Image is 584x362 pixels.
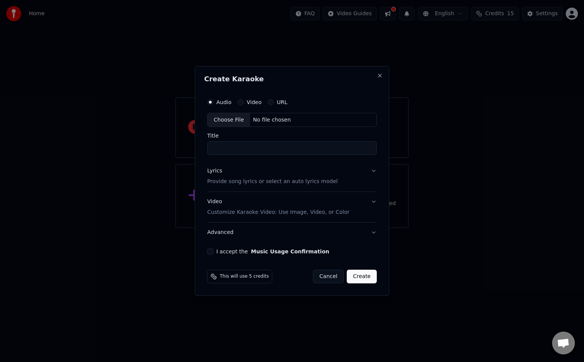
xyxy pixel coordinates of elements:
[204,76,380,82] h2: Create Karaoke
[250,116,294,124] div: No file chosen
[251,249,329,254] button: I accept the
[207,223,377,242] button: Advanced
[216,100,232,105] label: Audio
[220,273,269,280] span: This will use 5 credits
[207,178,338,186] p: Provide song lyrics or select an auto lyrics model
[216,249,329,254] label: I accept the
[347,270,377,283] button: Create
[208,113,250,127] div: Choose File
[277,100,287,105] label: URL
[313,270,344,283] button: Cancel
[247,100,262,105] label: Video
[207,161,377,192] button: LyricsProvide song lyrics or select an auto lyrics model
[207,133,377,139] label: Title
[207,192,377,223] button: VideoCustomize Karaoke Video: Use Image, Video, or Color
[207,198,349,217] div: Video
[207,209,349,216] p: Customize Karaoke Video: Use Image, Video, or Color
[207,168,222,175] div: Lyrics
